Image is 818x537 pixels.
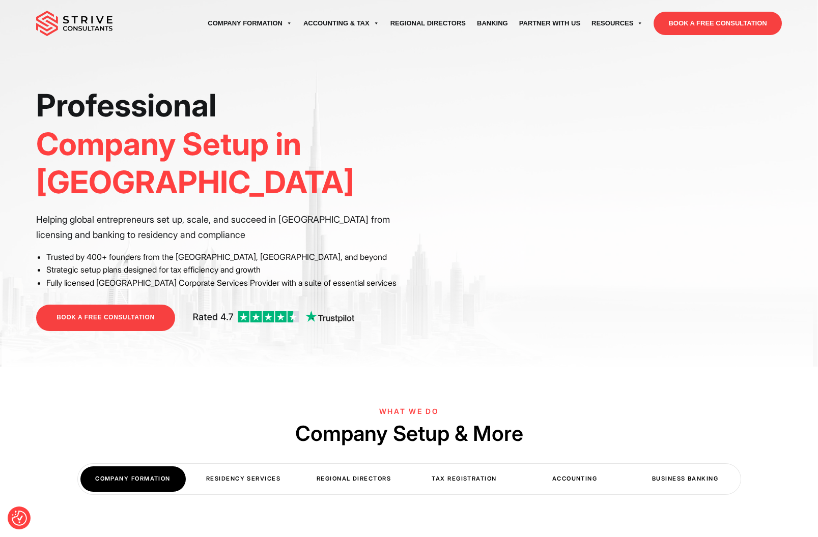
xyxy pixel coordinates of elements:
[654,12,781,35] a: BOOK A FREE CONSULTATION
[46,263,401,277] li: Strategic setup plans designed for tax efficiency and growth
[36,86,401,202] h1: Professional
[80,466,186,491] div: COMPANY FORMATION
[522,466,628,491] div: Accounting
[385,9,471,38] a: Regional Directors
[586,9,648,38] a: Resources
[633,466,738,491] div: Business Banking
[417,86,782,291] iframe: <br />
[202,9,298,38] a: Company Formation
[514,9,586,38] a: Partner with Us
[36,212,401,243] p: Helping global entrepreneurs set up, scale, and succeed in [GEOGRAPHIC_DATA] from licensing and b...
[471,9,514,38] a: Banking
[412,466,517,491] div: Tax Registration
[46,251,401,264] li: Trusted by 400+ founders from the [GEOGRAPHIC_DATA], [GEOGRAPHIC_DATA], and beyond
[36,125,354,201] span: Company Setup in [GEOGRAPHIC_DATA]
[36,11,112,36] img: main-logo.svg
[46,277,401,290] li: Fully licensed [GEOGRAPHIC_DATA] Corporate Services Provider with a suite of essential services
[301,466,407,491] div: Regional Directors
[12,511,27,526] img: Revisit consent button
[191,466,296,491] div: Residency Services
[298,9,385,38] a: Accounting & Tax
[36,305,175,331] a: BOOK A FREE CONSULTATION
[12,511,27,526] button: Consent Preferences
